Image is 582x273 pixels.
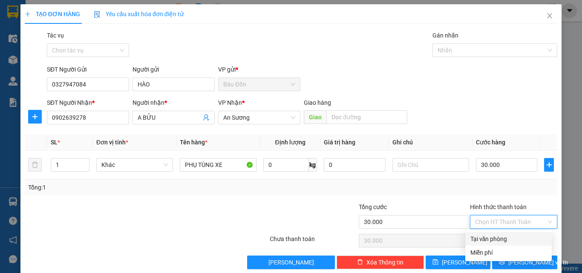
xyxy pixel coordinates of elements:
[470,234,547,244] div: Tại văn phòng
[51,139,58,146] span: SL
[47,65,129,74] div: SĐT Người Gửi
[7,8,20,17] span: Gửi:
[223,111,295,124] span: An Sương
[275,139,305,146] span: Định lượng
[29,113,41,120] span: plus
[7,7,75,17] div: Bàu Đồn
[304,99,331,106] span: Giao hàng
[7,28,75,40] div: 0978128201
[180,158,256,172] input: VD: Bàn, Ghế
[203,114,210,121] span: user-add
[492,256,557,269] button: printer[PERSON_NAME] và In
[269,234,358,249] div: Chưa thanh toán
[337,256,424,269] button: deleteXóa Thông tin
[476,139,505,146] span: Cước hàng
[470,248,547,257] div: Miễn phí
[6,56,20,65] span: CR :
[133,65,215,74] div: Người gửi
[389,134,473,151] th: Ghi chú
[81,7,150,28] div: Lý Thường Kiệt
[94,11,184,17] span: Yêu cầu xuất hóa đơn điện tử
[546,12,553,19] span: close
[326,110,407,124] input: Dọc đường
[359,204,387,210] span: Tổng cước
[25,11,80,17] span: TẠO ĐƠN HÀNG
[544,158,554,172] button: plus
[218,99,242,106] span: VP Nhận
[432,32,458,39] label: Gán nhãn
[432,259,438,266] span: save
[28,110,42,124] button: plus
[7,17,75,28] div: DŨNG CHINH
[81,38,150,50] div: 0906921912
[218,65,300,74] div: VP gửi
[6,55,77,65] div: 30.000
[357,259,363,266] span: delete
[442,258,487,267] span: [PERSON_NAME]
[268,258,314,267] span: [PERSON_NAME]
[94,11,101,18] img: icon
[247,256,334,269] button: [PERSON_NAME]
[470,204,527,210] label: Hình thức thanh toán
[81,28,150,38] div: TRÀ MI
[133,98,215,107] div: Người nhận
[392,158,469,172] input: Ghi Chú
[96,139,128,146] span: Đơn vị tính
[47,32,64,39] label: Tác vụ
[499,259,505,266] span: printer
[28,158,42,172] button: delete
[508,258,568,267] span: [PERSON_NAME] và In
[28,183,225,192] div: Tổng: 1
[180,139,207,146] span: Tên hàng
[538,4,562,28] button: Close
[308,158,317,172] span: kg
[324,139,355,146] span: Giá trị hàng
[426,256,491,269] button: save[PERSON_NAME]
[545,161,553,168] span: plus
[47,98,129,107] div: SĐT Người Nhận
[25,11,31,17] span: plus
[101,158,168,171] span: Khác
[324,158,385,172] input: 0
[366,258,403,267] span: Xóa Thông tin
[81,8,102,17] span: Nhận:
[304,110,326,124] span: Giao
[223,78,295,91] span: Bàu Đồn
